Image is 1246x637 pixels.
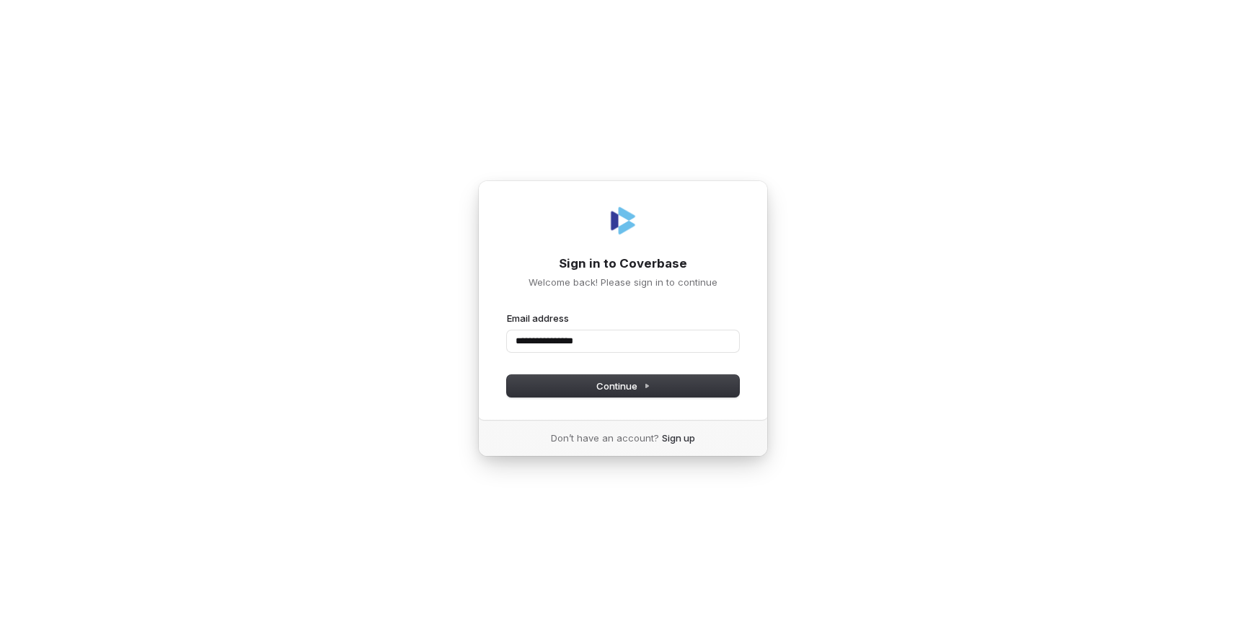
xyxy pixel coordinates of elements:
span: Don’t have an account? [551,431,659,444]
img: Coverbase [606,203,640,238]
label: Email address [507,312,569,325]
p: Welcome back! Please sign in to continue [507,276,739,289]
button: Continue [507,375,739,397]
a: Sign up [662,431,695,444]
h1: Sign in to Coverbase [507,255,739,273]
span: Continue [596,379,650,392]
